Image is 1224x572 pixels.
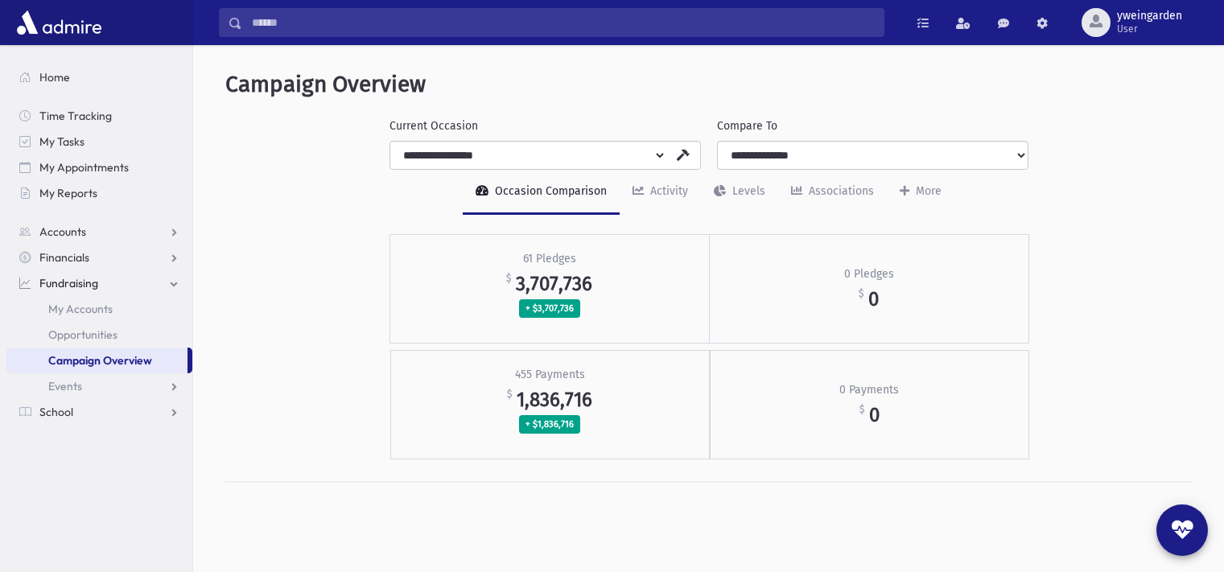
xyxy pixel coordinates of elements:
a: Financials [6,245,192,270]
span: Events [48,379,82,393]
a: More [887,170,954,215]
h2: 61 Pledges [523,253,576,266]
span: School [39,405,73,419]
label: Compare To [717,117,777,134]
sup: $ [507,389,512,400]
span: + $1,836,716 [519,415,580,434]
span: My Appointments [39,160,129,175]
span: Campaign Overview [48,353,152,368]
a: Fundraising [6,270,192,296]
div: Activity [647,184,688,198]
a: My Tasks [6,129,192,154]
a: Opportunities [6,322,192,348]
div: Levels [729,184,765,198]
span: My Tasks [39,134,84,149]
div: Occasion Comparison [492,184,607,198]
a: My Accounts [6,296,192,322]
span: Time Tracking [39,109,112,123]
span: 0 [869,404,880,426]
a: Accounts [6,219,192,245]
label: Current Occasion [389,117,478,134]
span: My Reports [39,186,97,200]
h2: 0 Pledges [844,268,894,282]
a: Activity [620,170,701,215]
h2: 455 Payments [515,368,585,382]
span: + $3,707,736 [519,299,580,318]
span: 0 [868,288,879,311]
span: Financials [39,250,89,265]
a: My Reports [6,180,192,206]
div: Associations [806,184,874,198]
span: Accounts [39,224,86,239]
a: 61 Pledges $ 3,707,736 + $3,707,736 0 Pledges $ 0 [390,234,1029,344]
div: More [913,184,942,198]
span: My Accounts [48,302,113,316]
img: AdmirePro [13,6,105,39]
input: Search [242,8,884,37]
a: Occasion Comparison [463,170,620,215]
span: Opportunities [48,327,117,342]
span: 1,836,716 [517,388,592,410]
span: Home [39,70,70,84]
a: My Appointments [6,154,192,180]
a: 455 Payments $ 1,836,716 + $1,836,716 0 Payments $ 0 [390,350,1029,459]
a: Campaign Overview [6,348,188,373]
span: yweingarden [1117,10,1182,23]
a: Home [6,64,192,90]
a: Associations [778,170,887,215]
span: 3,707,736 [516,272,592,294]
sup: $ [859,404,864,415]
span: User [1117,23,1182,35]
a: School [6,399,192,425]
a: Time Tracking [6,103,192,129]
h2: 0 Payments [839,384,899,397]
span: Campaign Overview [225,71,426,97]
a: Events [6,373,192,399]
span: Fundraising [39,276,98,290]
sup: $ [859,288,863,299]
a: Levels [701,170,778,215]
sup: $ [506,273,511,284]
